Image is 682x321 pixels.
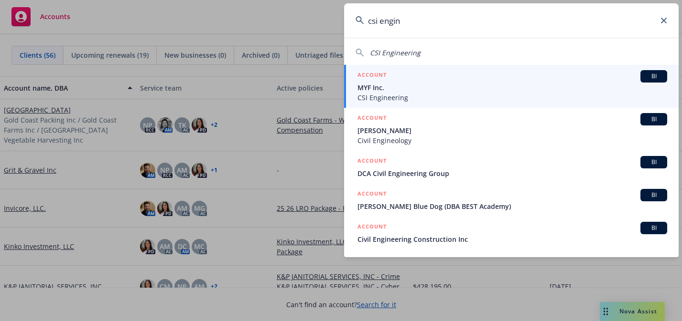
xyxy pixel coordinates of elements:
a: ACCOUNTBICivil Engineering Construction Inc [344,217,679,249]
span: MYF Inc. [357,83,667,93]
a: ACCOUNTBI[PERSON_NAME] Blue Dog (DBA BEST Academy) [344,184,679,217]
span: DCA Civil Engineering Group [357,168,667,178]
h5: ACCOUNT [357,189,387,200]
span: BI [644,158,663,166]
span: BI [644,115,663,124]
input: Search... [344,3,679,38]
h5: ACCOUNT [357,222,387,233]
h5: ACCOUNT [357,156,387,167]
h5: ACCOUNT [357,70,387,82]
span: BI [644,72,663,81]
span: CSI Engineering [370,48,421,57]
span: [PERSON_NAME] [357,125,667,135]
span: BI [644,191,663,199]
a: ACCOUNTBI[PERSON_NAME]Civil Engineology [344,108,679,151]
span: [PERSON_NAME] Blue Dog (DBA BEST Academy) [357,201,667,211]
span: CSI Engineering [357,93,667,103]
span: Civil Engineering Construction Inc [357,234,667,244]
a: ACCOUNTBIMYF Inc.CSI Engineering [344,65,679,108]
a: ACCOUNTBIDCA Civil Engineering Group [344,151,679,184]
span: BI [644,224,663,232]
h5: ACCOUNT [357,113,387,124]
span: Civil Engineology [357,135,667,145]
